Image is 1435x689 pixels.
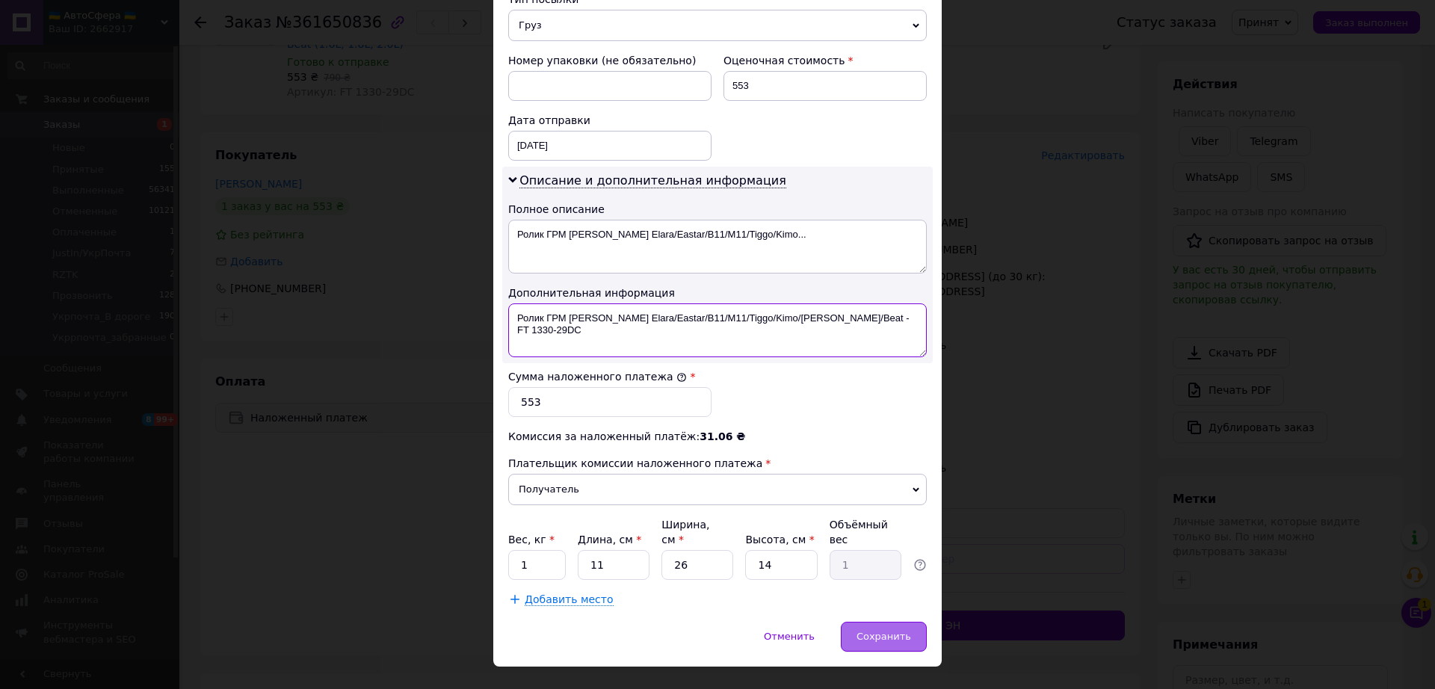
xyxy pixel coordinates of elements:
div: Комиссия за наложенный платёж: [508,429,927,444]
span: Груз [508,10,927,41]
span: 31.06 ₴ [700,430,745,442]
div: Номер упаковки (не обязательно) [508,53,712,68]
label: Сумма наложенного платежа [508,371,687,383]
textarea: Ролик ГРМ [PERSON_NAME] Elara/Eastar/B11/M11/Tiggo/Kimo... [508,220,927,274]
span: Получатель [508,474,927,505]
div: Дата отправки [508,113,712,128]
span: Добавить место [525,593,614,606]
label: Ширина, см [661,519,709,546]
div: Объёмный вес [830,517,901,547]
label: Высота, см [745,534,814,546]
textarea: Ролик ГРМ [PERSON_NAME] Elara/Eastar/B11/M11/Tiggo/Kimo/[PERSON_NAME]/Beat - FT 1330-29DC [508,303,927,357]
div: Полное описание [508,202,927,217]
span: Описание и дополнительная информация [519,173,786,188]
span: Сохранить [857,631,911,642]
label: Вес, кг [508,534,555,546]
label: Длина, см [578,534,641,546]
span: Плательщик комиссии наложенного платежа [508,457,762,469]
span: Отменить [764,631,815,642]
div: Оценочная стоимость [723,53,927,68]
div: Дополнительная информация [508,285,927,300]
